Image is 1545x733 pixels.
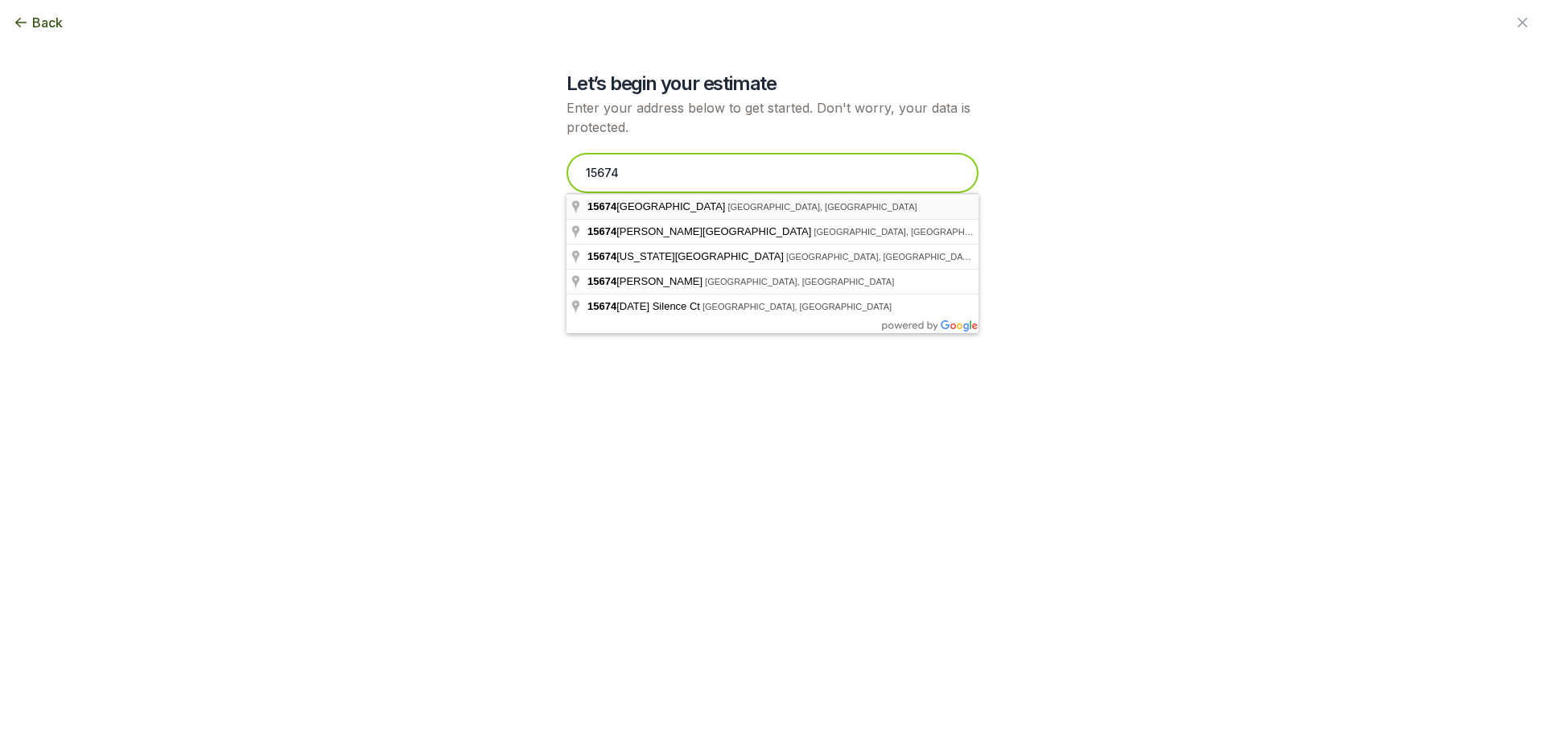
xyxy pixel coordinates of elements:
[587,200,727,212] span: [GEOGRAPHIC_DATA]
[587,300,702,312] span: [DATE] Silence Ct
[587,250,786,262] span: [US_STATE][GEOGRAPHIC_DATA]
[566,98,978,137] p: Enter your address below to get started. Don't worry, your data is protected.
[587,300,616,312] span: 15674
[587,250,616,262] span: 15674
[705,277,894,286] span: [GEOGRAPHIC_DATA], [GEOGRAPHIC_DATA]
[727,202,917,212] span: [GEOGRAPHIC_DATA], [GEOGRAPHIC_DATA]
[13,13,63,32] button: Back
[566,71,978,97] h2: Let’s begin your estimate
[587,225,616,237] span: 15674
[587,225,814,237] span: [PERSON_NAME][GEOGRAPHIC_DATA]
[587,275,705,287] span: [PERSON_NAME]
[566,153,978,193] input: Enter your address
[587,275,616,287] span: 15674
[786,252,975,261] span: [GEOGRAPHIC_DATA], [GEOGRAPHIC_DATA]
[32,13,63,32] span: Back
[814,227,1003,237] span: [GEOGRAPHIC_DATA], [GEOGRAPHIC_DATA]
[702,302,892,311] span: [GEOGRAPHIC_DATA], [GEOGRAPHIC_DATA]
[587,200,616,212] span: 15674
